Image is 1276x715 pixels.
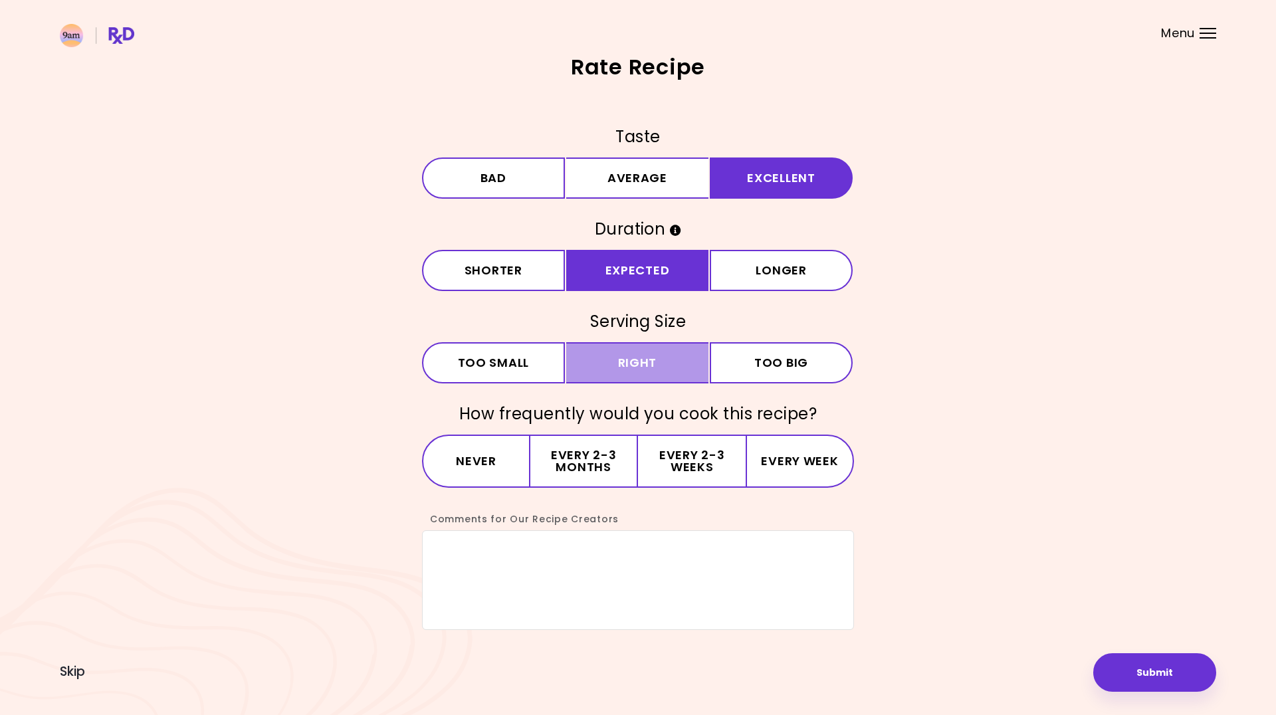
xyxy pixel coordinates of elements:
button: Skip [60,664,85,679]
h3: Taste [422,126,854,148]
button: Submit [1093,653,1216,692]
button: Average [566,157,709,199]
h3: Duration [422,219,854,240]
span: Too big [754,357,808,369]
button: Expected [566,250,709,291]
h2: Rate Recipe [60,56,1216,78]
button: Too small [422,342,565,383]
button: Every 2-3 months [530,435,638,488]
span: Menu [1161,27,1195,39]
button: Bad [422,157,565,199]
button: Every week [746,435,854,488]
button: Excellent [710,157,853,199]
button: Every 2-3 weeks [638,435,746,488]
span: Too small [458,357,529,369]
img: RxDiet [60,24,134,47]
label: Comments for Our Recipe Creators [422,512,619,526]
button: Right [566,342,709,383]
h3: Serving Size [422,311,854,332]
button: Too big [710,342,853,383]
h3: How frequently would you cook this recipe? [422,403,854,425]
i: Info [670,225,681,236]
button: Never [422,435,530,488]
button: Shorter [422,250,565,291]
button: Longer [710,250,853,291]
